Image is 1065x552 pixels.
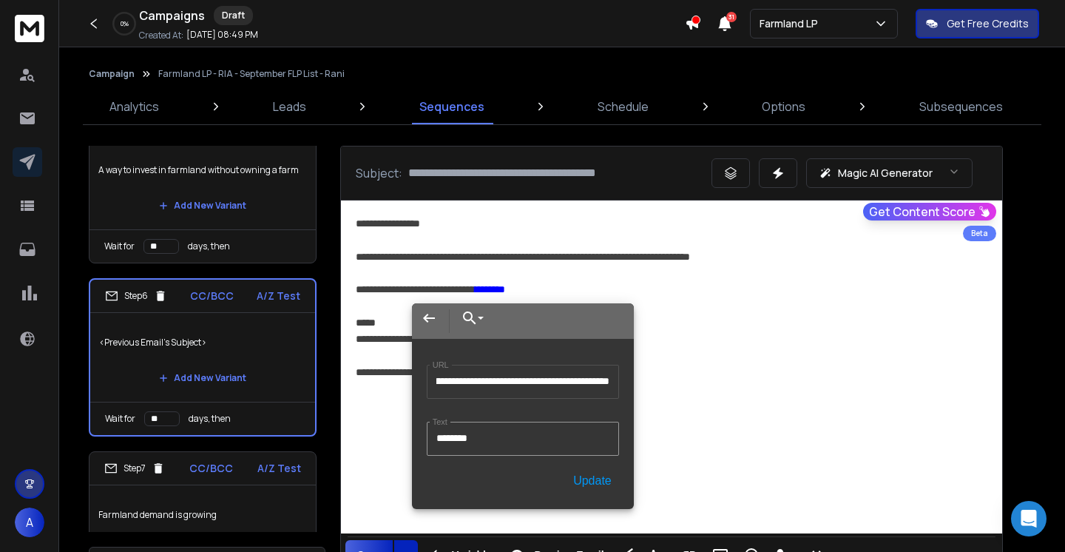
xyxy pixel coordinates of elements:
[947,16,1029,31] p: Get Free Credits
[147,363,258,393] button: Add New Variant
[89,68,135,80] button: Campaign
[98,494,307,536] p: Farmland demand is growing
[910,89,1012,124] a: Subsequences
[356,164,402,182] p: Subject:
[98,149,307,191] p: A way to invest in farmland without owning a farm
[589,89,657,124] a: Schedule
[89,278,317,437] li: Step6CC/BCCA/Z Test<Previous Email's Subject>Add New VariantWait fordays, then
[430,417,450,427] label: Text
[101,89,168,124] a: Analytics
[89,107,317,263] li: Step5CC/BCCA/Z TestA way to invest in farmland without owning a farmAdd New VariantWait fordays, ...
[257,461,301,476] p: A/Z Test
[419,98,484,115] p: Sequences
[189,461,233,476] p: CC/BCC
[257,289,300,303] p: A/Z Test
[186,29,258,41] p: [DATE] 08:49 PM
[139,7,205,24] h1: Campaigns
[566,468,619,494] button: Update
[838,166,933,181] p: Magic AI Generator
[188,240,230,252] p: days, then
[147,191,258,221] button: Add New Variant
[430,360,452,370] label: URL
[15,508,44,537] button: A
[214,6,253,25] div: Draft
[760,16,824,31] p: Farmland LP
[753,89,814,124] a: Options
[863,203,996,221] button: Get Content Score
[410,89,493,124] a: Sequences
[158,68,345,80] p: Farmland LP - RIA - September FLP List - Rani
[412,303,446,333] button: Back
[109,98,159,115] p: Analytics
[762,98,805,115] p: Options
[105,413,135,425] p: Wait for
[105,289,167,303] div: Step 6
[104,240,135,252] p: Wait for
[1011,501,1047,536] div: Open Intercom Messenger
[104,462,165,475] div: Step 7
[726,12,737,22] span: 31
[264,89,315,124] a: Leads
[189,413,231,425] p: days, then
[916,9,1039,38] button: Get Free Credits
[963,226,996,241] div: Beta
[273,98,306,115] p: Leads
[598,98,649,115] p: Schedule
[190,289,234,303] p: CC/BCC
[806,158,973,188] button: Magic AI Generator
[919,98,1003,115] p: Subsequences
[99,322,306,363] p: <Previous Email's Subject>
[453,303,487,333] button: Choose Link
[139,30,183,41] p: Created At:
[121,19,129,28] p: 0 %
